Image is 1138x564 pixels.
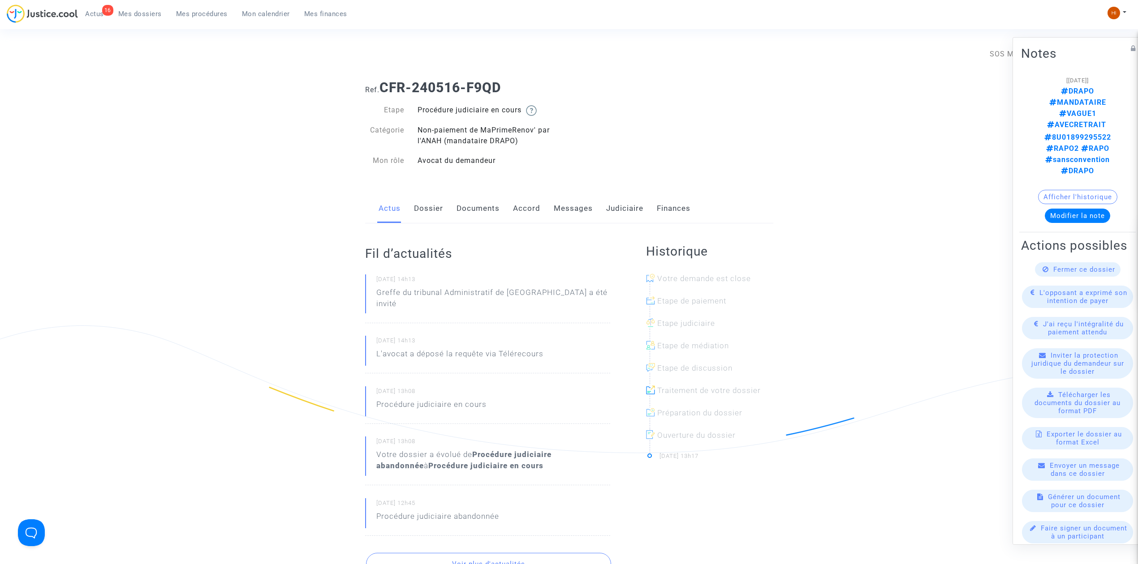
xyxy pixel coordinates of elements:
[376,387,610,399] small: [DATE] 13h08
[1045,209,1110,223] button: Modifier la note
[1061,167,1094,175] span: DRAPO
[1049,98,1106,107] span: MANDATAIRE
[111,7,169,21] a: Mes dossiers
[1021,46,1134,61] h2: Notes
[411,105,569,116] div: Procédure judiciaire en cours
[358,155,411,166] div: Mon rôle
[1047,120,1106,129] span: AVECRETRAIT
[376,449,610,471] div: Votre dossier a évolué de à
[1079,144,1109,153] span: RAPO
[1045,155,1110,164] span: sansconvention
[526,105,537,116] img: help.svg
[1038,190,1117,204] button: Afficher l'historique
[365,85,379,94] span: Ref.
[657,194,690,223] a: Finances
[646,244,773,259] h2: Historique
[7,4,78,23] img: jc-logo.svg
[1039,289,1127,305] span: L'opposant a exprimé son intention de payer
[365,246,610,261] h2: Fil d’actualités
[1066,77,1089,84] span: [[DATE]]
[554,194,593,223] a: Messages
[457,194,500,223] a: Documents
[78,7,111,21] a: 16Actus
[379,80,501,95] b: CFR-240516-F9QD
[376,511,499,526] p: Procédure judiciaire abandonnée
[376,275,610,287] small: [DATE] 14h13
[428,461,543,470] b: Procédure judiciaire en cours
[235,7,297,21] a: Mon calendrier
[1021,238,1134,253] h2: Actions possibles
[1046,144,1079,153] span: RAPO2
[606,194,643,223] a: Judiciaire
[118,10,162,18] span: Mes dossiers
[304,10,347,18] span: Mes finances
[18,519,45,546] iframe: Help Scout Beacon - Open
[376,437,610,449] small: [DATE] 13h08
[1047,430,1122,446] span: Exporter le dossier au format Excel
[379,194,401,223] a: Actus
[1061,87,1094,95] span: DRAPO
[1050,461,1120,478] span: Envoyer un message dans ce dossier
[1059,109,1096,118] span: VAGUE1
[1043,320,1124,336] span: J'ai reçu l'intégralité du paiement attendu
[1035,391,1121,415] span: Télécharger les documents du dossier au format PDF
[1031,351,1124,376] span: Inviter la protection juridique du demandeur sur le dossier
[376,348,543,364] p: L'avocat a déposé la requête via Télérecours
[169,7,235,21] a: Mes procédures
[297,7,354,21] a: Mes finances
[513,194,540,223] a: Accord
[414,194,443,223] a: Dossier
[376,499,610,511] small: [DATE] 12h45
[242,10,290,18] span: Mon calendrier
[358,125,411,146] div: Catégorie
[411,155,569,166] div: Avocat du demandeur
[376,399,487,414] p: Procédure judiciaire en cours
[376,287,610,314] p: Greffe du tribunal Administratif de [GEOGRAPHIC_DATA] a été invité
[411,125,569,146] div: Non-paiement de MaPrimeRenov' par l'ANAH (mandataire DRAPO)
[176,10,228,18] span: Mes procédures
[1108,7,1120,19] img: fc99b196863ffcca57bb8fe2645aafd9
[358,105,411,116] div: Etape
[85,10,104,18] span: Actus
[657,274,751,283] span: Votre demande est close
[376,337,610,348] small: [DATE] 14h13
[1044,133,1111,141] span: 8U01899295522
[1041,524,1127,540] span: Faire signer un document à un participant
[1048,493,1121,509] span: Générer un document pour ce dossier
[1053,265,1115,273] span: Fermer ce dossier
[102,5,113,16] div: 16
